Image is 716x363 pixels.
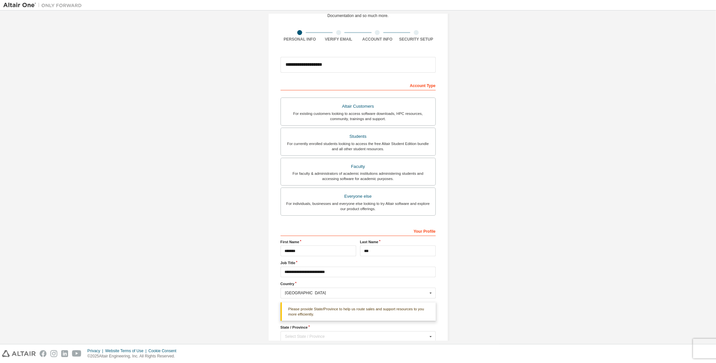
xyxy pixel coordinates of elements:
[281,80,436,90] div: Account Type
[281,37,320,42] div: Personal Info
[319,37,358,42] div: Verify Email
[281,226,436,236] div: Your Profile
[87,354,180,359] p: © 2025 Altair Engineering, Inc. All Rights Reserved.
[87,348,105,354] div: Privacy
[358,37,397,42] div: Account Info
[285,141,431,152] div: For currently enrolled students looking to access the free Altair Student Edition bundle and all ...
[281,325,436,330] label: State / Province
[72,350,82,357] img: youtube.svg
[281,281,436,286] label: Country
[281,260,436,265] label: Job Title
[40,350,46,357] img: facebook.svg
[285,201,431,211] div: For individuals, businesses and everyone else looking to try Altair software and explore our prod...
[281,239,356,245] label: First Name
[285,171,431,181] div: For faculty & administrators of academic institutions administering students and accessing softwa...
[285,111,431,121] div: For existing customers looking to access software downloads, HPC resources, community, trainings ...
[285,335,428,338] div: Select State / Province
[2,350,36,357] img: altair_logo.svg
[285,192,431,201] div: Everyone else
[285,132,431,141] div: Students
[105,348,148,354] div: Website Terms of Use
[148,348,180,354] div: Cookie Consent
[360,239,436,245] label: Last Name
[281,302,436,321] div: Please provide State/Province to help us route sales and support resources to you more efficiently.
[3,2,85,9] img: Altair One
[50,350,57,357] img: instagram.svg
[397,37,436,42] div: Security Setup
[285,102,431,111] div: Altair Customers
[285,162,431,171] div: Faculty
[61,350,68,357] img: linkedin.svg
[285,291,428,295] div: [GEOGRAPHIC_DATA]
